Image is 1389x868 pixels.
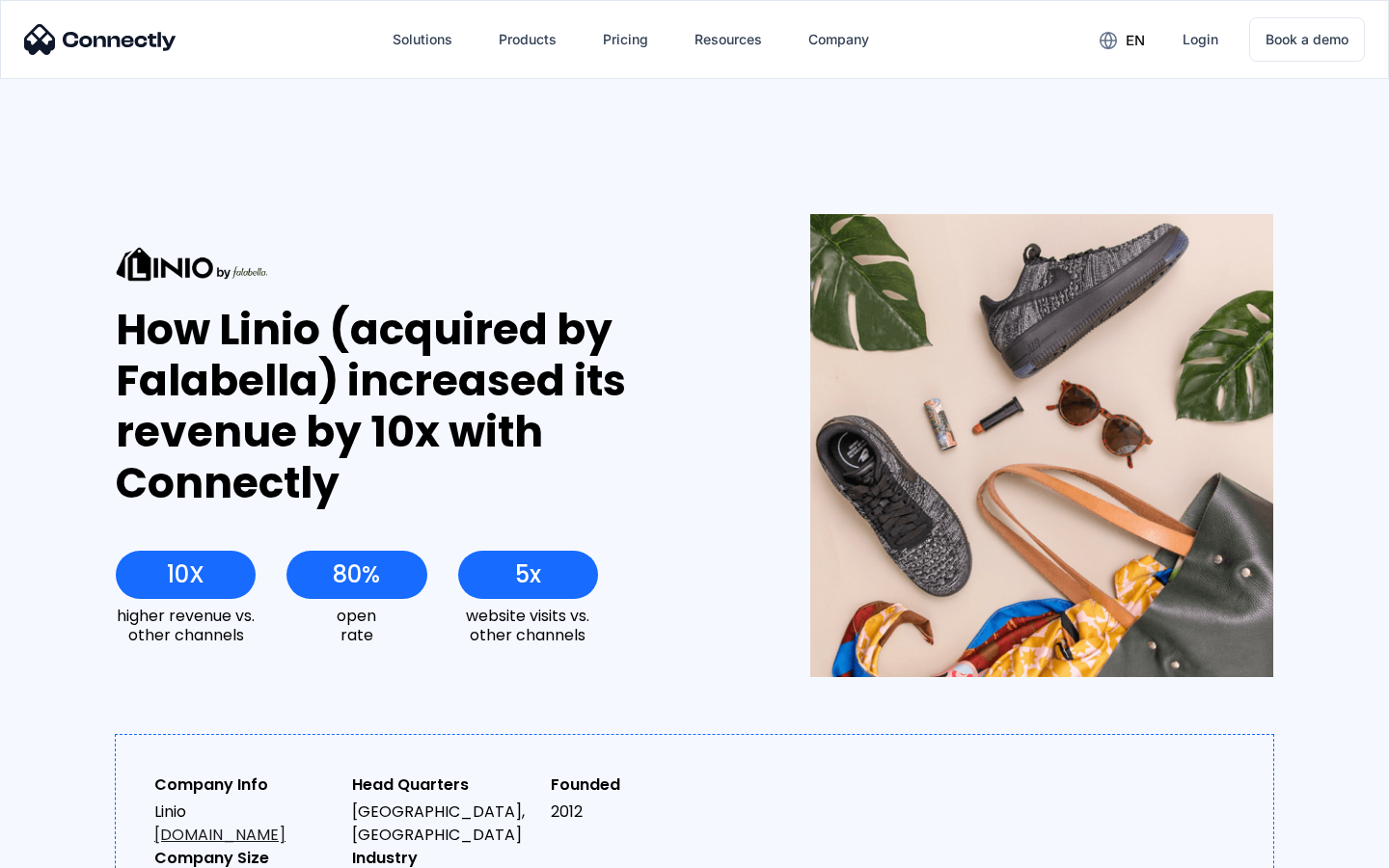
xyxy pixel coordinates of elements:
a: [DOMAIN_NAME] [154,824,286,846]
div: 80% [333,561,380,588]
aside: Language selected: English [19,834,116,861]
div: Head Quarters [352,773,534,797]
div: Company Info [154,773,337,797]
div: 2012 [551,800,733,824]
div: Linio [154,800,337,847]
div: Company [808,26,869,53]
div: Resources [694,26,762,53]
div: Solutions [393,26,452,53]
a: Pricing [587,16,664,63]
div: Pricing [603,26,648,53]
div: How Linio (acquired by Falabella) increased its revenue by 10x with Connectly [116,305,740,508]
div: Login [1183,26,1218,53]
ul: Language list [39,834,116,861]
img: Connectly Logo [24,24,177,55]
div: Founded [551,773,733,797]
div: en [1126,27,1145,54]
a: Login [1167,16,1234,63]
div: [GEOGRAPHIC_DATA], [GEOGRAPHIC_DATA] [352,800,534,847]
div: 10X [167,561,204,588]
div: open rate [286,607,426,643]
div: Products [499,26,557,53]
a: Book a demo [1249,17,1365,62]
div: 5x [515,561,541,588]
div: higher revenue vs. other channels [116,607,256,643]
div: website visits vs. other channels [458,607,598,643]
